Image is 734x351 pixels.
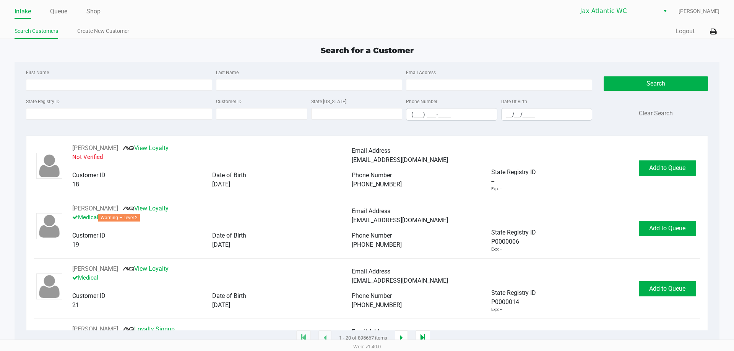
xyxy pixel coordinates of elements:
[72,241,79,248] span: 19
[649,285,685,292] span: Add to Queue
[352,171,392,179] span: Phone Number
[491,168,536,176] span: State Registry ID
[72,292,106,299] span: Customer ID
[72,204,118,213] button: See customer info
[216,69,239,76] label: Last Name
[491,177,494,186] span: --
[339,334,387,342] span: 1 - 20 of 895667 items
[352,232,392,239] span: Phone Number
[649,225,685,232] span: Add to Queue
[352,207,390,215] span: Email Address
[72,213,352,222] p: Medical
[72,273,352,282] p: Medical
[123,325,175,333] a: Loyalty Signup
[311,98,346,105] label: State [US_STATE]
[406,108,497,121] kendo-maskedtextbox: Format: (999) 999-9999
[72,301,79,309] span: 21
[352,328,390,335] span: Email Address
[72,144,118,153] button: See customer info
[123,265,169,272] a: View Loyalty
[72,181,79,188] span: 18
[406,69,436,76] label: Email Address
[416,330,430,346] app-submit-button: Move to last page
[676,27,695,36] button: Logout
[659,4,671,18] button: Select
[639,109,673,118] button: Clear Search
[86,6,101,17] a: Shop
[395,330,408,346] app-submit-button: Next
[580,6,655,16] span: Jax Atlantic WC
[321,46,414,55] span: Search for a Customer
[26,98,60,105] label: State Registry ID
[352,292,392,299] span: Phone Number
[212,292,246,299] span: Date of Birth
[72,264,118,273] button: See customer info
[72,153,352,162] p: Not Verified
[352,181,402,188] span: [PHONE_NUMBER]
[639,221,696,236] button: Add to Queue
[352,156,448,163] span: [EMAIL_ADDRESS][DOMAIN_NAME]
[352,241,402,248] span: [PHONE_NUMBER]
[212,181,230,188] span: [DATE]
[26,69,49,76] label: First Name
[639,281,696,296] button: Add to Queue
[491,289,536,296] span: State Registry ID
[72,171,106,179] span: Customer ID
[98,214,140,222] span: Warning – Level 2
[679,7,719,15] span: [PERSON_NAME]
[649,164,685,171] span: Add to Queue
[491,229,536,236] span: State Registry ID
[639,160,696,176] button: Add to Queue
[123,144,169,152] a: View Loyalty
[296,330,311,346] app-submit-button: Move to first page
[352,217,448,224] span: [EMAIL_ADDRESS][DOMAIN_NAME]
[352,147,390,154] span: Email Address
[77,26,129,36] a: Create New Customer
[491,307,502,313] div: Exp: --
[501,108,593,121] kendo-maskedtextbox: Format: MM/DD/YYYY
[216,98,242,105] label: Customer ID
[502,108,592,120] input: Format: MM/DD/YYYY
[491,237,519,246] span: P0000006
[50,6,67,17] a: Queue
[352,268,390,275] span: Email Address
[501,98,527,105] label: Date Of Birth
[212,241,230,248] span: [DATE]
[212,171,246,179] span: Date of Birth
[491,246,502,253] div: Exp: --
[212,301,230,309] span: [DATE]
[353,344,381,349] span: Web: v1.40.0
[406,98,437,105] label: Phone Number
[318,330,331,346] app-submit-button: Previous
[491,298,519,307] span: P0000014
[604,76,708,91] button: Search
[15,26,58,36] a: Search Customers
[352,301,402,309] span: [PHONE_NUMBER]
[72,325,118,334] button: See customer info
[15,6,31,17] a: Intake
[123,205,169,212] a: View Loyalty
[212,232,246,239] span: Date of Birth
[406,108,497,120] input: Format: (999) 999-9999
[352,277,448,284] span: [EMAIL_ADDRESS][DOMAIN_NAME]
[72,232,106,239] span: Customer ID
[491,186,502,192] div: Exp: --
